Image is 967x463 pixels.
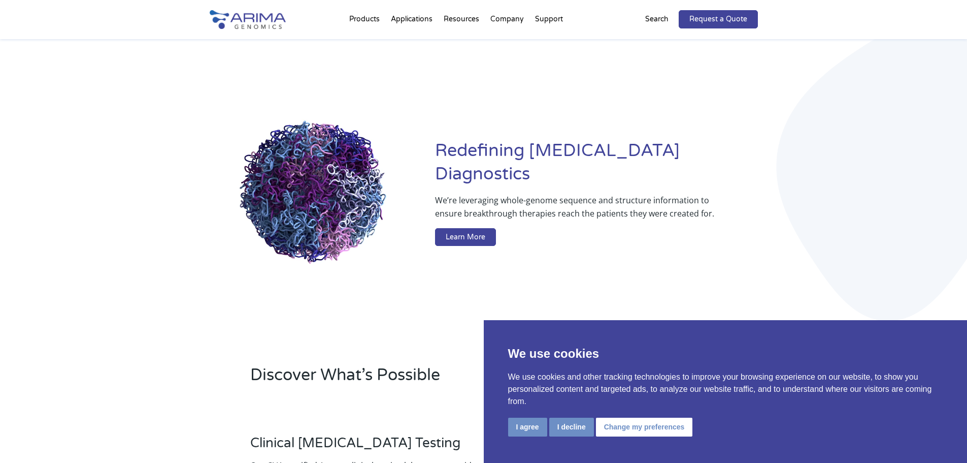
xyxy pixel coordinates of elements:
[679,10,758,28] a: Request a Quote
[210,10,286,29] img: Arima-Genomics-logo
[250,364,613,394] h2: Discover What’s Possible
[596,418,693,437] button: Change my preferences
[250,435,526,459] h3: Clinical [MEDICAL_DATA] Testing
[508,371,943,408] p: We use cookies and other tracking technologies to improve your browsing experience on our website...
[549,418,594,437] button: I decline
[508,345,943,363] p: We use cookies
[508,418,547,437] button: I agree
[435,139,757,194] h1: Redefining [MEDICAL_DATA] Diagnostics
[435,194,717,228] p: We’re leveraging whole-genome sequence and structure information to ensure breakthrough therapies...
[435,228,496,246] a: Learn More
[645,13,669,26] p: Search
